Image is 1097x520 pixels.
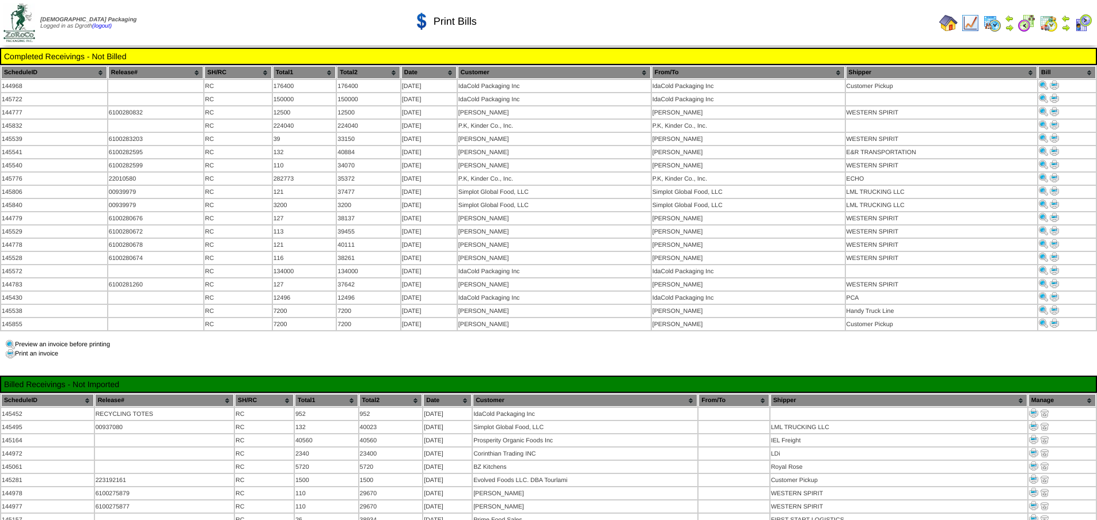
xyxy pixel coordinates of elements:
td: Completed Receivings - Not Billed [3,51,1094,62]
td: 6100281260 [108,278,203,290]
td: [DATE] [401,199,457,211]
img: Print [1039,107,1048,116]
td: IdaCold Packaging Inc [458,265,651,277]
td: 00939979 [108,186,203,198]
td: Simplot Global Food, LLC [652,186,845,198]
td: P.K, Kinder Co., Inc. [652,173,845,185]
th: Release# [95,394,234,407]
img: Print [1029,408,1038,418]
img: Print [1039,266,1048,275]
td: [PERSON_NAME] [652,239,845,251]
img: Print [1050,133,1059,143]
img: Print [1050,213,1059,222]
th: SH/RC [204,66,272,79]
span: Print Bills [434,16,477,28]
td: 12500 [337,106,400,118]
td: 40560 [295,434,358,446]
td: 144968 [1,80,107,92]
td: 00937080 [95,421,234,433]
img: Print [1050,200,1059,209]
td: P.K, Kinder Co., Inc. [458,120,651,132]
td: RC [204,318,272,330]
th: Customer [473,394,697,407]
td: 145539 [1,133,107,145]
img: Print [1039,213,1048,222]
td: 37642 [337,278,400,290]
th: ScheduleID [1,394,94,407]
td: [PERSON_NAME] [458,212,651,224]
td: 1500 [295,474,358,486]
img: Print [1050,94,1059,103]
img: calendarinout.gif [1039,14,1058,32]
th: Total1 [295,394,358,407]
img: Print [1050,107,1059,116]
td: IdaCold Packaging Inc [652,265,845,277]
img: Print [1039,279,1048,288]
td: P.K, Kinder Co., Inc. [652,120,845,132]
td: 116 [273,252,336,264]
img: home.gif [939,14,958,32]
td: 6100280678 [108,239,203,251]
td: RC [204,278,272,290]
td: 6100280832 [108,106,203,118]
td: 145281 [1,474,94,486]
th: Customer [458,66,651,79]
img: zoroco-logo-small.webp [3,3,35,42]
img: Print [1029,448,1038,457]
td: 134000 [337,265,400,277]
td: 6100280674 [108,252,203,264]
td: Billed Receivings - Not Imported [3,379,1094,389]
td: 145832 [1,120,107,132]
img: Print [1039,173,1048,182]
th: From/To [652,66,845,79]
td: [PERSON_NAME] [652,318,845,330]
td: 7200 [337,305,400,317]
td: Customer Pickup [846,80,1038,92]
td: WESTERN SPIRIT [846,278,1038,290]
img: Print [1039,160,1048,169]
img: delete.gif [1040,501,1049,510]
td: 145061 [1,461,94,473]
td: RC [235,474,294,486]
img: Print [1050,305,1059,315]
td: 952 [359,408,423,420]
td: 145806 [1,186,107,198]
td: 35372 [337,173,400,185]
td: [PERSON_NAME] [458,159,651,171]
td: RC [235,434,294,446]
td: RC [204,212,272,224]
td: 40884 [337,146,400,158]
th: From/To [699,394,769,407]
td: 145776 [1,173,107,185]
td: 145528 [1,252,107,264]
td: 121 [273,186,336,198]
td: 150000 [337,93,400,105]
img: Print [1029,461,1038,471]
img: Print [1039,200,1048,209]
img: delete.gif [1040,488,1049,497]
td: 145540 [1,159,107,171]
td: [DATE] [423,434,472,446]
td: IdaCold Packaging Inc [652,292,845,304]
td: 145430 [1,292,107,304]
td: PCA [846,292,1038,304]
td: 6100280676 [108,212,203,224]
td: 145541 [1,146,107,158]
img: Print [1039,94,1048,103]
th: Bill [1038,66,1096,79]
td: [PERSON_NAME] [652,225,845,238]
th: Date [423,394,472,407]
td: RC [235,408,294,420]
td: 2340 [295,448,358,460]
img: Print [1029,488,1038,497]
td: 144777 [1,106,107,118]
td: [DATE] [401,186,457,198]
img: Print [1050,292,1059,301]
td: RC [204,199,272,211]
td: Prosperity Organic Foods Inc [473,434,697,446]
td: 145840 [1,199,107,211]
img: print.gif [6,349,15,358]
td: [PERSON_NAME] [652,159,845,171]
td: 223192161 [95,474,234,486]
td: Corinthian Trading INC [473,448,697,460]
